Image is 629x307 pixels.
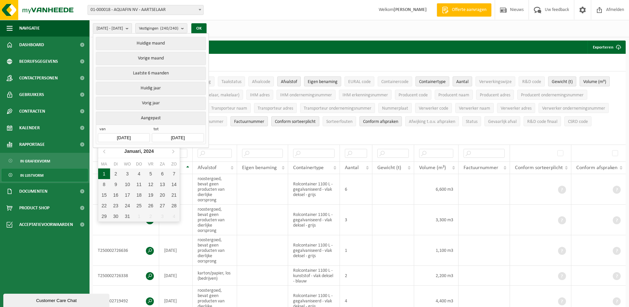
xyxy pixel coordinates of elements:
[159,235,193,266] td: [DATE]
[519,76,545,86] button: R&D codeR&amp;D code: Activate to sort
[110,168,122,179] div: 2
[122,211,133,222] div: 31
[98,161,110,167] div: ma
[198,165,217,170] span: Afvalstof
[488,119,517,124] span: Gevaarlijk afval
[326,119,352,124] span: Sorteerfouten
[399,93,428,98] span: Producent code
[145,190,157,200] div: 19
[133,161,145,167] div: do
[435,90,473,100] button: Producent naamProducent naam: Activate to sort
[193,205,237,235] td: roostergoed, bevat geen producten van dierlijke oorsprong
[246,90,273,100] button: IHM adresIHM adres: Activate to sort
[96,82,206,95] button: Huidig jaar
[110,190,122,200] div: 16
[275,119,316,124] span: Conform sorteerplicht
[415,103,452,113] button: Verwerker codeVerwerker code: Activate to sort
[157,200,168,211] div: 27
[168,168,180,179] div: 7
[548,76,576,86] button: Gewicht (t)Gewicht (t): Activate to sort
[93,205,159,235] td: T250002727376
[96,37,206,50] button: Huidige maand
[464,165,498,170] span: Factuurnummer
[340,235,373,266] td: 1
[211,106,247,111] span: Transporteur naam
[93,235,159,266] td: T250002726636
[122,190,133,200] div: 17
[230,116,268,126] button: FactuurnummerFactuurnummer: Activate to sort
[93,266,159,286] td: T250002726338
[339,90,392,100] button: IHM erkenningsnummerIHM erkenningsnummer: Activate to sort
[152,127,204,133] span: tot
[133,179,145,190] div: 11
[437,3,491,17] a: Offerte aanvragen
[552,79,573,84] span: Gewicht (t)
[304,76,341,86] button: Eigen benamingEigen benaming: Activate to sort
[145,168,157,179] div: 5
[98,179,110,190] div: 8
[475,76,515,86] button: VerwerkingswijzeVerwerkingswijze: Activate to sort
[345,165,359,170] span: Aantal
[98,168,110,179] div: 1
[515,165,563,170] span: Conform sorteerplicht
[208,103,251,113] button: Transporteur naamTransporteur naam: Activate to sort
[145,211,157,222] div: 2
[110,211,122,222] div: 30
[144,149,154,153] i: 2024
[583,79,606,84] span: Volume (m³)
[415,76,449,86] button: ContainertypeContainertype: Activate to sort
[340,174,373,205] td: 6
[484,116,520,126] button: Gevaarlijk afval : Activate to sort
[96,97,206,110] button: Vorig jaar
[133,200,145,211] div: 25
[19,120,40,136] span: Kalender
[96,24,123,34] span: [DATE] - [DATE]
[288,205,340,235] td: Rolcontainer 1100 L - gegalvaniseerd - vlak deksel - grijs
[409,119,455,124] span: Afwijking t.o.v. afspraken
[359,116,402,126] button: Conform afspraken : Activate to sort
[242,165,277,170] span: Eigen benaming
[19,183,47,200] span: Documenten
[450,7,488,13] span: Offerte aanvragen
[20,169,43,182] span: In lijstvorm
[394,7,427,12] strong: [PERSON_NAME]
[419,106,448,111] span: Verwerker code
[258,106,293,111] span: Transporteur adres
[414,174,459,205] td: 6,600 m3
[168,179,180,190] div: 14
[405,116,459,126] button: Afwijking t.o.v. afsprakenAfwijking t.o.v. afspraken: Activate to sort
[524,116,561,126] button: R&D code finaalR&amp;D code finaal: Activate to sort
[343,93,388,98] span: IHM erkenningsnummer
[363,119,398,124] span: Conform afspraken
[145,200,157,211] div: 26
[191,23,207,34] button: OK
[345,76,374,86] button: EURAL codeEURAL code: Activate to sort
[466,119,477,124] span: Status
[378,76,412,86] button: ContainercodeContainercode: Activate to sort
[193,235,237,266] td: roostergoed, bevat geen producten van dierlijke oorsprong
[248,76,274,86] button: AfvalcodeAfvalcode: Activate to sort
[19,86,44,103] span: Gebruikers
[453,76,472,86] button: AantalAantal: Activate to sort
[568,119,588,124] span: CSRD code
[122,168,133,179] div: 3
[168,161,180,167] div: zo
[145,179,157,190] div: 12
[280,93,332,98] span: IHM ondernemingsnummer
[414,205,459,235] td: 3,300 m3
[88,5,203,15] span: 01-000018 - AQUAFIN NV - AARTSELAAR
[277,76,301,86] button: AfvalstofAfvalstof: Activate to sort
[281,79,297,84] span: Afvalstof
[19,103,45,120] span: Contracten
[308,79,338,84] span: Eigen benaming
[193,174,237,205] td: roostergoed, bevat geen producten van dierlijke oorsprong
[497,103,535,113] button: Verwerker adresVerwerker adres: Activate to sort
[419,165,446,170] span: Volume (m³)
[122,146,157,156] div: Januari,
[96,52,206,65] button: Vorige maand
[459,106,490,111] span: Verwerker naam
[157,190,168,200] div: 20
[479,79,512,84] span: Verwerkingswijze
[340,266,373,286] td: 2
[133,211,145,222] div: 1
